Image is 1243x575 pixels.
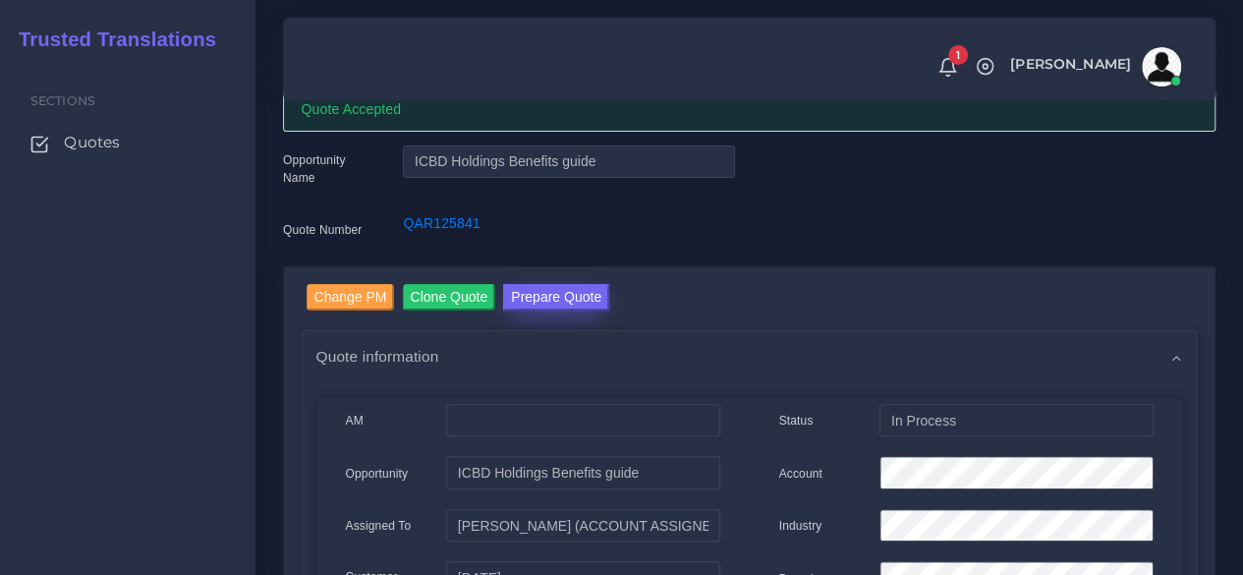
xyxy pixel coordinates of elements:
h2: Trusted Translations [5,28,216,51]
a: Prepare Quote [503,284,609,316]
label: Assigned To [346,517,412,535]
span: [PERSON_NAME] [1010,57,1131,71]
div: Quote information [303,331,1197,381]
a: Trusted Translations [5,24,216,56]
a: 1 [931,56,965,78]
input: pm [446,509,719,543]
span: 1 [948,45,968,65]
label: Opportunity Name [283,151,373,187]
span: Quote information [316,345,439,368]
input: Clone Quote [403,284,496,311]
label: AM [346,412,364,430]
label: Industry [779,517,822,535]
label: Account [779,465,822,483]
a: QAR125841 [403,215,480,231]
label: Opportunity [346,465,409,483]
div: Quote Accepted [283,88,1215,132]
label: Quote Number [283,221,362,239]
a: [PERSON_NAME]avatar [1000,47,1188,86]
span: Quotes [64,132,120,153]
button: Prepare Quote [503,284,609,311]
label: Status [779,412,814,430]
img: avatar [1142,47,1181,86]
input: Change PM [307,284,395,311]
a: Quotes [15,122,241,163]
span: Sections [30,93,95,108]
